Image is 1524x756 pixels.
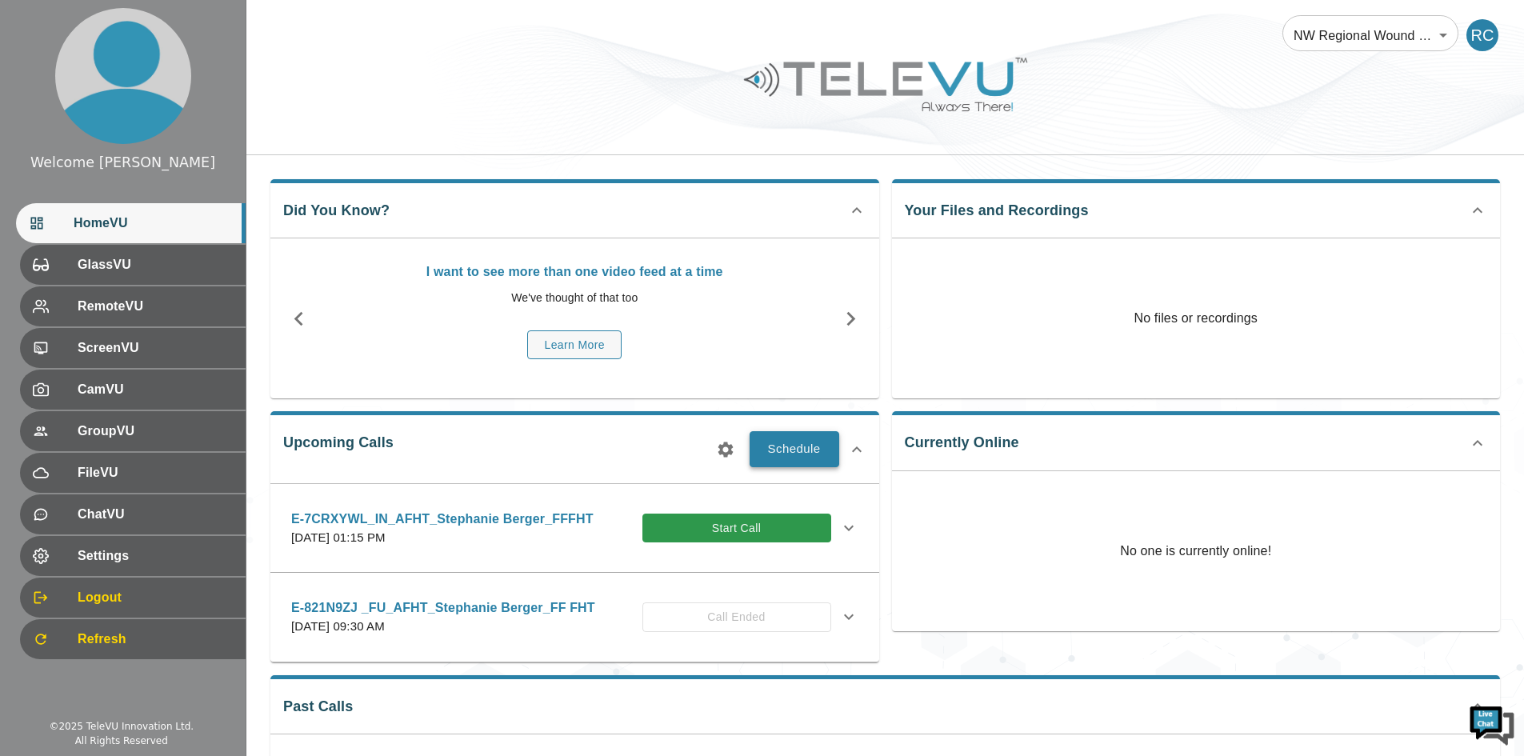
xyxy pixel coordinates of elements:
img: d_736959983_company_1615157101543_736959983 [27,74,67,114]
span: RemoteVU [78,297,233,316]
div: ScreenVU [20,328,246,368]
p: [DATE] 01:15 PM [291,529,594,547]
div: Refresh [20,619,246,659]
div: Logout [20,578,246,618]
span: ScreenVU [78,338,233,358]
div: E-821N9ZJ _FU_AFHT_Stephanie Berger_FF FHT[DATE] 09:30 AMCall Ended [278,589,871,646]
span: GroupVU [78,422,233,441]
div: Welcome [PERSON_NAME] [30,152,215,173]
span: ChatVU [78,505,233,524]
div: Settings [20,536,246,576]
div: FileVU [20,453,246,493]
button: Start Call [642,514,831,543]
div: GroupVU [20,411,246,451]
div: E-7CRXYWL_IN_AFHT_Stephanie Berger_FFFHT[DATE] 01:15 PMStart Call [278,500,871,557]
div: Minimize live chat window [262,8,301,46]
span: FileVU [78,463,233,482]
div: CamVU [20,370,246,410]
span: Logout [78,588,233,607]
p: No files or recordings [892,238,1501,398]
p: No one is currently online! [1120,471,1271,631]
img: Chat Widget [1468,700,1516,748]
button: Learn More [527,330,622,360]
p: We've thought of that too [335,290,814,306]
img: profile.png [55,8,191,144]
button: Schedule [750,431,839,466]
div: Chat with us now [83,84,269,105]
span: GlassVU [78,255,233,274]
div: HomeVU [16,203,246,243]
div: NW Regional Wound Care [1282,13,1458,58]
span: Settings [78,546,233,566]
p: [DATE] 09:30 AM [291,618,595,636]
p: E-7CRXYWL_IN_AFHT_Stephanie Berger_FFFHT [291,510,594,529]
div: All Rights Reserved [75,734,168,748]
div: RemoteVU [20,286,246,326]
img: Logo [742,51,1030,118]
div: © 2025 TeleVU Innovation Ltd. [49,719,194,734]
div: RC [1466,19,1498,51]
textarea: Type your message and hit 'Enter' [8,437,305,493]
div: ChatVU [20,494,246,534]
p: E-821N9ZJ _FU_AFHT_Stephanie Berger_FF FHT [291,598,595,618]
div: GlassVU [20,245,246,285]
span: HomeVU [74,214,233,233]
span: CamVU [78,380,233,399]
span: Refresh [78,630,233,649]
p: I want to see more than one video feed at a time [335,262,814,282]
span: We're online! [93,202,221,363]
